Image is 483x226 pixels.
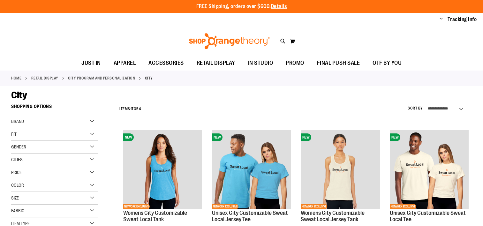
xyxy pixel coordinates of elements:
[148,56,184,70] span: ACCESSORIES
[123,210,187,222] a: Womens City Customizable Sweat Local Tank
[11,119,24,124] span: Brand
[212,130,291,209] img: Unisex City Customizable Fine Jersey Tee
[212,133,223,141] span: NEW
[311,56,366,71] a: FINAL PUSH SALE
[11,157,23,162] span: Cities
[212,204,238,209] span: NETWORK EXCLUSIVE
[130,107,132,111] span: 1
[242,56,280,71] a: IN STUDIO
[142,56,190,71] a: ACCESSORIES
[317,56,360,70] span: FINAL PUSH SALE
[390,204,416,209] span: NETWORK EXCLUSIVE
[408,106,423,111] label: Sort By
[123,204,150,209] span: NETWORK EXCLUSIVE
[136,107,141,111] span: 54
[68,75,135,81] a: CITY PROGRAM AND PERSONALIZATION
[123,130,202,209] img: City Customizable Perfect Racerback Tank
[11,195,19,200] span: Size
[107,56,142,71] a: APPAREL
[11,75,21,81] a: Home
[190,56,242,70] a: RETAIL DISPLAY
[11,221,30,226] span: Item Type
[301,210,365,222] a: Womens City Customizable Sweat Local Jersey Tank
[448,16,477,23] a: Tracking Info
[248,56,273,70] span: IN STUDIO
[119,104,141,114] h2: Items to
[301,130,380,210] a: City Customizable Jersey Racerback TankNEWNETWORK EXCLUSIVE
[31,75,58,81] a: RETAIL DISPLAY
[11,208,24,213] span: Fabric
[11,132,17,137] span: Fit
[440,16,443,23] button: Account menu
[373,56,402,70] span: OTF BY YOU
[390,133,400,141] span: NEW
[123,133,134,141] span: NEW
[301,204,327,209] span: NETWORK EXCLUSIVE
[390,130,469,210] a: Image of Unisex City Customizable Very Important TeeNEWNETWORK EXCLUSIVE
[390,210,466,222] a: Unisex City Customizable Sweat Local Tee
[279,56,311,71] a: PROMO
[286,56,304,70] span: PROMO
[212,210,288,222] a: Unisex City Customizable Sweat Local Jersey Tee
[366,56,408,71] a: OTF BY YOU
[145,75,153,81] strong: City
[301,133,311,141] span: NEW
[75,56,107,71] a: JUST IN
[11,183,24,188] span: Color
[11,144,26,149] span: Gender
[123,130,202,210] a: City Customizable Perfect Racerback TankNEWNETWORK EXCLUSIVE
[188,33,271,49] img: Shop Orangetheory
[390,130,469,209] img: Image of Unisex City Customizable Very Important Tee
[212,130,291,210] a: Unisex City Customizable Fine Jersey TeeNEWNETWORK EXCLUSIVE
[114,56,136,70] span: APPAREL
[196,3,287,10] p: FREE Shipping, orders over $600.
[11,101,98,115] strong: Shopping Options
[11,170,22,175] span: Price
[197,56,235,70] span: RETAIL DISPLAY
[271,4,287,9] a: Details
[81,56,101,70] span: JUST IN
[11,90,27,101] span: City
[301,130,380,209] img: City Customizable Jersey Racerback Tank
